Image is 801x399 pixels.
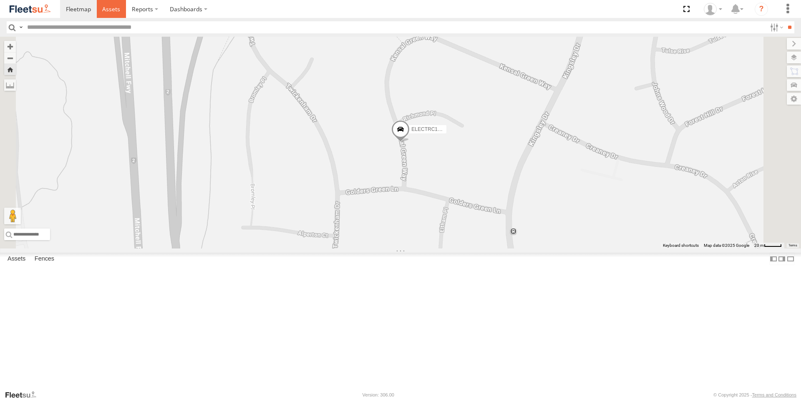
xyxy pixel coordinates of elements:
span: Map data ©2025 Google [704,243,749,248]
a: Terms (opens in new tab) [788,244,797,247]
label: Map Settings [787,93,801,105]
a: Visit our Website [5,391,43,399]
i: ? [755,3,768,16]
span: 20 m [754,243,764,248]
label: Assets [3,253,30,265]
a: Terms and Conditions [752,392,796,397]
label: Hide Summary Table [786,253,795,265]
button: Zoom in [4,41,16,52]
button: Zoom Home [4,64,16,75]
button: Keyboard shortcuts [663,243,699,248]
button: Map scale: 20 m per 39 pixels [752,243,784,248]
label: Dock Summary Table to the Right [778,253,786,265]
div: Wayne Betts [701,3,725,15]
div: Version: 306.00 [363,392,394,397]
img: fleetsu-logo-horizontal.svg [8,3,52,15]
label: Fences [30,253,58,265]
label: Measure [4,79,16,91]
span: ELECTRC14 - Spare [411,126,458,132]
button: Zoom out [4,52,16,64]
div: © Copyright 2025 - [713,392,796,397]
button: Drag Pegman onto the map to open Street View [4,208,21,224]
label: Search Query [18,21,24,33]
label: Dock Summary Table to the Left [769,253,778,265]
label: Search Filter Options [767,21,785,33]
